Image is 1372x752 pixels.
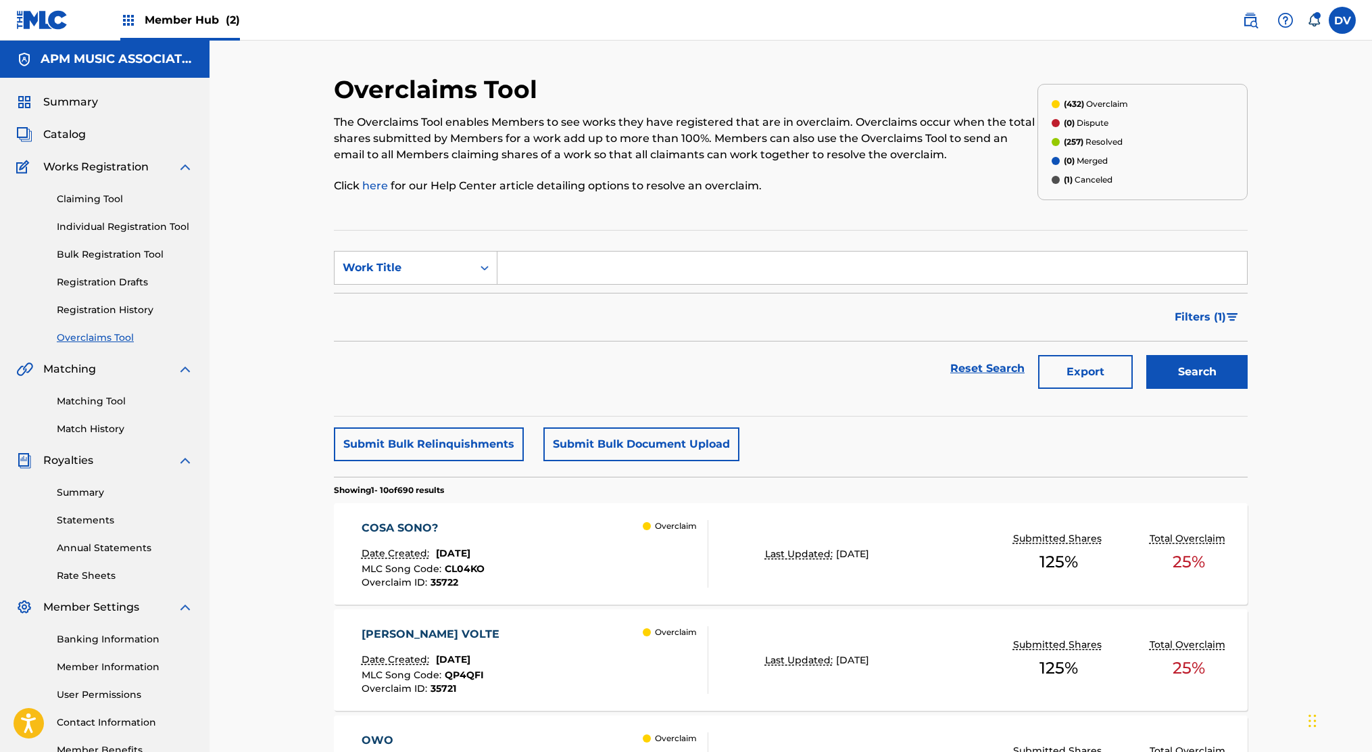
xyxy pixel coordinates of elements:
span: [DATE] [436,547,470,559]
button: Search [1146,355,1248,389]
a: Summary [57,486,193,500]
a: [PERSON_NAME] VOLTEDate Created:[DATE]MLC Song Code:QP4QFIOverclaim ID:35721 OverclaimLast Update... [334,609,1248,711]
span: 25 % [1173,550,1205,574]
span: 25 % [1173,656,1205,680]
a: Claiming Tool [57,192,193,206]
div: OWO [362,732,484,749]
span: 35721 [431,682,456,695]
span: QP4QFI [445,669,484,681]
span: (0) [1064,118,1075,128]
div: Work Title [343,260,464,276]
p: Date Created: [362,546,433,561]
img: MLC Logo [16,10,68,30]
iframe: Chat Widget [1304,687,1372,752]
a: CatalogCatalog [16,126,86,143]
span: (2) [226,14,240,26]
span: Royalties [43,452,93,469]
span: Summary [43,94,98,110]
span: (0) [1064,156,1075,166]
a: Banking Information [57,632,193,647]
a: COSA SONO?Date Created:[DATE]MLC Song Code:CL04KOOverclaim ID:35722 OverclaimLast Updated:[DATE]S... [334,503,1248,605]
img: Member Settings [16,599,32,615]
span: [DATE] [436,653,470,665]
img: Summary [16,94,32,110]
span: Member Hub [145,12,240,28]
img: Accounts [16,51,32,68]
p: The Overclaims Tool enables Members to see works they have registered that are in overclaim. Over... [334,114,1037,163]
div: COSA SONO? [362,520,485,536]
p: Canceled [1064,174,1112,186]
a: Bulk Registration Tool [57,248,193,262]
form: Search Form [334,251,1248,396]
span: Member Settings [43,599,139,615]
img: Matching [16,361,33,377]
img: expand [177,159,193,175]
span: Overclaim ID : [362,682,431,695]
p: Merged [1064,155,1108,167]
p: Overclaim [1064,98,1128,110]
span: CL04KO [445,563,485,575]
a: User Permissions [57,688,193,702]
span: Filters ( 1 ) [1175,309,1226,325]
a: SummarySummary [16,94,98,110]
span: (257) [1064,137,1083,147]
div: User Menu [1329,7,1356,34]
span: Overclaim ID : [362,576,431,588]
span: [DATE] [836,548,869,560]
p: Total Overclaim [1150,638,1229,652]
img: expand [177,599,193,615]
h2: Overclaims Tool [334,74,544,105]
a: Rate Sheets [57,569,193,583]
img: expand [177,452,193,469]
img: help [1277,12,1294,28]
a: Reset Search [944,354,1031,383]
p: Overclaim [655,520,697,532]
img: Catalog [16,126,32,143]
span: Works Registration [43,159,149,175]
a: Member Information [57,660,193,674]
a: Contact Information [57,715,193,730]
img: Top Rightsholders [120,12,137,28]
a: Registration Drafts [57,275,193,289]
h5: APM MUSIC ASSOCIATED PRODUCTION MUSIC [41,51,193,67]
p: Overclaim [655,732,697,745]
p: Showing 1 - 10 of 690 results [334,484,444,496]
div: Help [1272,7,1299,34]
p: Date Created: [362,653,433,667]
div: [PERSON_NAME] VOLTE [362,626,506,642]
a: Statements [57,513,193,527]
button: Submit Bulk Relinquishments [334,427,524,461]
a: Overclaims Tool [57,331,193,345]
span: MLC Song Code : [362,669,445,681]
iframe: Resource Center [1334,514,1372,623]
img: Works Registration [16,159,34,175]
span: 35722 [431,576,458,588]
p: Dispute [1064,117,1108,129]
p: Click for our Help Center article detailing options to resolve an overclaim. [334,178,1037,194]
p: Last Updated: [765,653,836,667]
img: expand [177,361,193,377]
div: Notifications [1307,14,1321,27]
a: Public Search [1237,7,1264,34]
span: 125 % [1039,656,1078,680]
button: Export [1038,355,1133,389]
span: Matching [43,361,96,377]
span: MLC Song Code : [362,563,445,575]
div: Drag [1308,701,1317,741]
p: Last Updated: [765,547,836,561]
a: here [362,179,391,192]
a: Matching Tool [57,394,193,408]
span: 125 % [1039,550,1078,574]
button: Submit Bulk Document Upload [543,427,739,461]
a: Individual Registration Tool [57,220,193,234]
p: Resolved [1064,136,1123,148]
a: Match History [57,422,193,436]
p: Total Overclaim [1150,532,1229,546]
p: Submitted Shares [1013,532,1105,546]
p: Submitted Shares [1013,638,1105,652]
img: search [1242,12,1258,28]
img: filter [1227,313,1238,321]
a: Registration History [57,303,193,317]
span: (432) [1064,99,1084,109]
span: Catalog [43,126,86,143]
